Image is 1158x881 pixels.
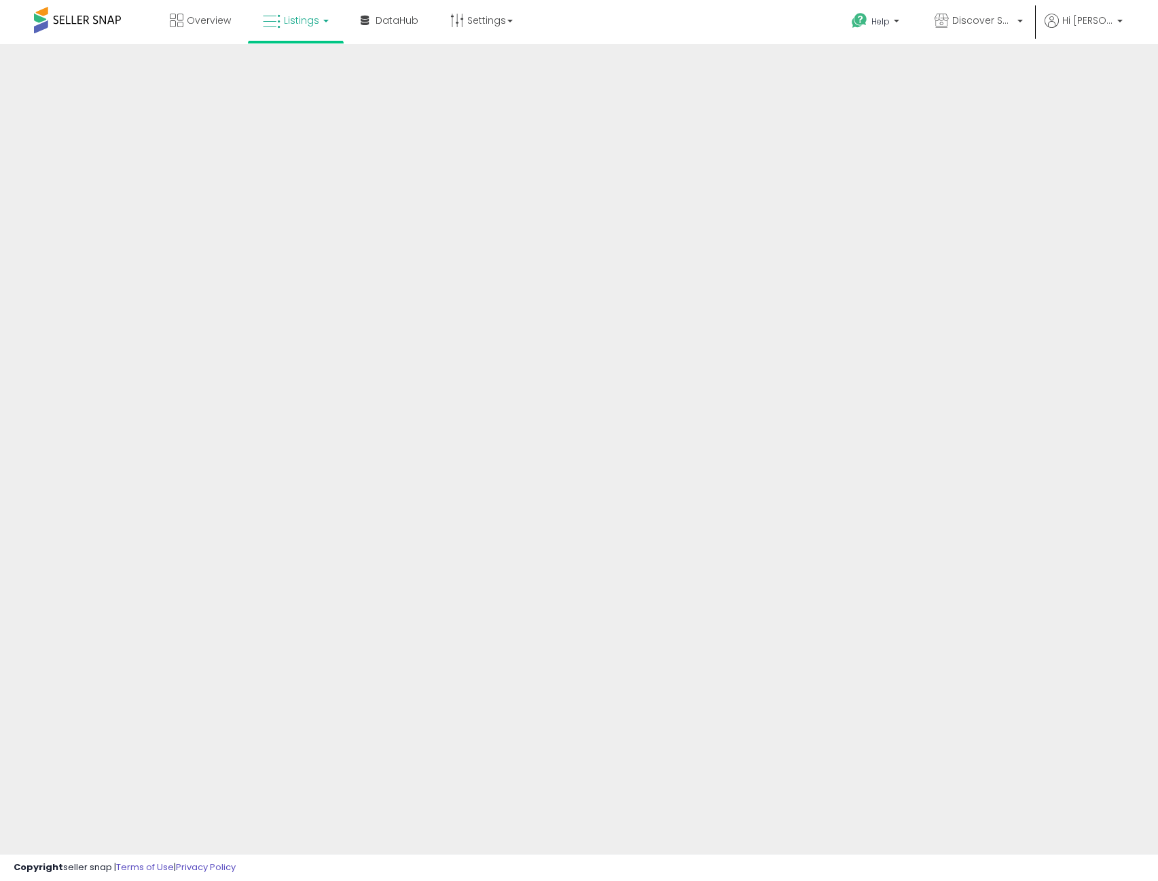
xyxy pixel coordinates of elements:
[376,14,418,27] span: DataHub
[952,14,1013,27] span: Discover Savings
[284,14,319,27] span: Listings
[1062,14,1113,27] span: Hi [PERSON_NAME]
[841,2,913,44] a: Help
[871,16,890,27] span: Help
[1045,14,1123,44] a: Hi [PERSON_NAME]
[187,14,231,27] span: Overview
[851,12,868,29] i: Get Help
